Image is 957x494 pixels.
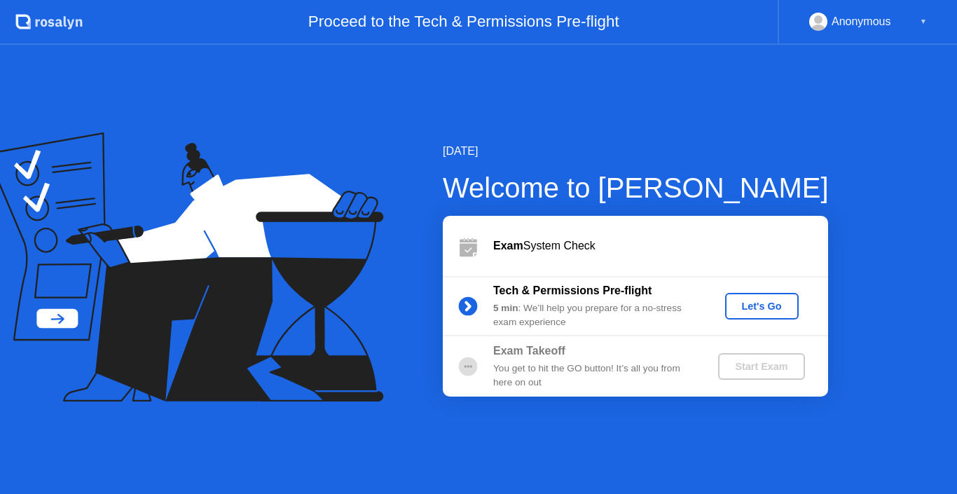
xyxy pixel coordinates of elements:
[493,284,652,296] b: Tech & Permissions Pre-flight
[493,238,828,254] div: System Check
[920,13,927,31] div: ▼
[493,303,518,313] b: 5 min
[493,301,695,330] div: : We’ll help you prepare for a no-stress exam experience
[443,143,829,160] div: [DATE]
[832,13,891,31] div: Anonymous
[718,353,804,380] button: Start Exam
[725,293,799,320] button: Let's Go
[493,345,565,357] b: Exam Takeoff
[493,240,523,252] b: Exam
[724,361,799,372] div: Start Exam
[443,167,829,209] div: Welcome to [PERSON_NAME]
[731,301,793,312] div: Let's Go
[493,362,695,390] div: You get to hit the GO button! It’s all you from here on out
